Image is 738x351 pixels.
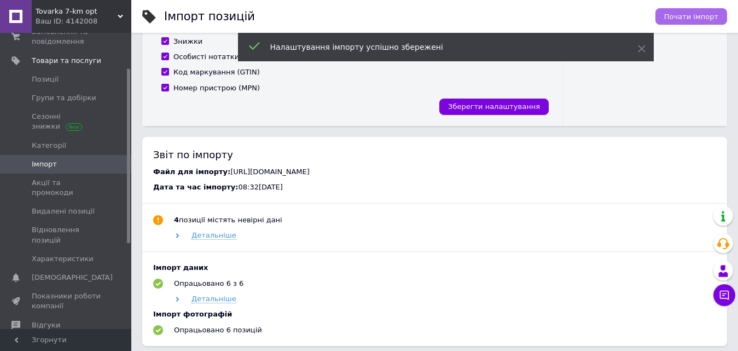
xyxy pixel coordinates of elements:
button: Почати імпорт [655,8,727,25]
span: Сезонні знижки [32,112,101,131]
span: Почати імпорт [664,13,718,21]
span: Tovarka 7-km opt [36,7,118,16]
div: Опрацьовано 6 з 6 [174,279,243,289]
div: Особисті нотатки [173,52,239,62]
h1: Імпорт позицій [164,10,255,23]
span: Характеристики [32,254,94,264]
div: позиції містять невірні дані [174,215,282,225]
span: 08:32[DATE] [238,183,282,191]
span: Дата та час імпорту: [153,183,238,191]
div: Знижки [173,37,202,47]
div: Імпорт даних [153,263,716,273]
button: Зберегти налаштування [439,99,549,115]
div: Звіт по імпорту [153,148,716,162]
span: Імпорт [32,159,57,169]
span: Детальніше [191,231,236,240]
div: Налаштування імпорту успішно збережені [270,42,611,53]
span: Зберегти налаштування [448,102,540,111]
div: Імпорт фотографій [153,309,716,319]
span: [URL][DOMAIN_NAME] [230,168,310,176]
button: Чат з покупцем [713,284,735,306]
span: Замовлення та повідомлення [32,27,101,47]
div: Ваш ID: 4142008 [36,16,131,26]
b: 4 [174,216,179,224]
span: Видалені позиції [32,206,95,216]
span: Відновлення позицій [32,225,101,245]
span: Товари та послуги [32,56,101,66]
div: Код маркування (GTIN) [173,67,260,77]
span: [DEMOGRAPHIC_DATA] [32,273,113,283]
div: Опрацьовано 6 позицій [174,325,262,335]
div: Номер пристрою (MPN) [173,83,260,93]
span: Категорії [32,141,66,151]
span: Акції та промокоди [32,178,101,198]
span: Детальніше [191,295,236,303]
span: Позиції [32,74,59,84]
span: Групи та добірки [32,93,96,103]
span: Відгуки [32,320,60,330]
span: Файл для імпорту: [153,168,230,176]
span: Показники роботи компанії [32,291,101,311]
